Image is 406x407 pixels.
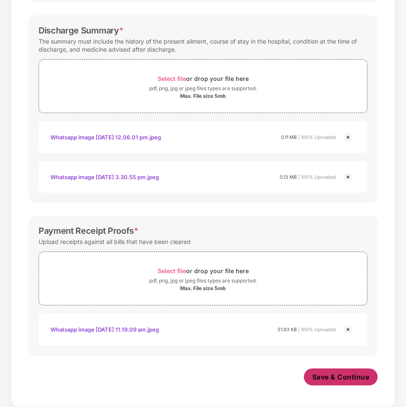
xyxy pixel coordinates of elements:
span: | 100% Uploaded [298,174,336,180]
button: Save & Continue [304,368,378,385]
span: Select file [158,75,186,82]
div: Payment Receipt Proofs [39,226,139,236]
div: Whatsapp image [DATE] 11.19.09 am.jpeg [50,322,159,337]
span: 51.93 KB [278,327,297,332]
span: Select file [158,267,186,274]
div: pdf, png, jpg or jpeg files types are supported. [149,84,257,93]
div: Max. File size 5mb [180,93,226,100]
span: Select fileor drop your file herepdf, png, jpg or jpeg files types are supported.Max. File size 5mb [39,258,367,299]
span: 0.13 MB [280,174,297,180]
img: svg+xml;base64,PHN2ZyBpZD0iQ3Jvc3MtMjR4MjQiIHhtbG5zPSJodHRwOi8vd3d3LnczLm9yZy8yMDAwL3N2ZyIgd2lkdG... [343,172,353,182]
span: | 100% Uploaded [298,327,336,332]
span: | 100% Uploaded [298,134,336,140]
div: pdf, png, jpg or jpeg files types are supported. [149,277,257,285]
div: Max. File size 5mb [180,285,226,292]
div: The summary must include the history of the present ailment, course of stay in the hospital, cond... [39,36,367,55]
div: Whatsapp image [DATE] 12.06.01 pm.jpeg [50,130,161,144]
div: Upload receipts against all bills that have been cleared [39,236,191,247]
img: svg+xml;base64,PHN2ZyBpZD0iQ3Jvc3MtMjR4MjQiIHhtbG5zPSJodHRwOi8vd3d3LnczLm9yZy8yMDAwL3N2ZyIgd2lkdG... [343,324,353,335]
div: Whatsapp image [DATE] 3.30.55 pm.jpeg [50,170,159,184]
div: or drop your file here [158,265,249,277]
span: Save & Continue [312,372,370,382]
div: Discharge Summary [39,25,123,36]
div: or drop your file here [158,73,249,84]
img: svg+xml;base64,PHN2ZyBpZD0iQ3Jvc3MtMjR4MjQiIHhtbG5zPSJodHRwOi8vd3d3LnczLm9yZy8yMDAwL3N2ZyIgd2lkdG... [343,132,353,142]
span: 0.11 MB [281,134,297,140]
span: Select fileor drop your file herepdf, png, jpg or jpeg files types are supported.Max. File size 5mb [39,66,367,106]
